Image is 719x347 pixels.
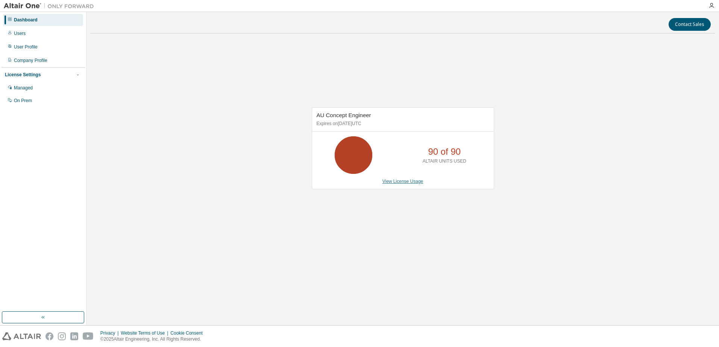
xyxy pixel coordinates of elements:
div: Dashboard [14,17,38,23]
a: View License Usage [382,179,423,184]
img: linkedin.svg [70,332,78,340]
button: Contact Sales [669,18,711,31]
img: instagram.svg [58,332,66,340]
div: Cookie Consent [170,330,207,336]
img: altair_logo.svg [2,332,41,340]
p: © 2025 Altair Engineering, Inc. All Rights Reserved. [100,336,207,342]
img: Altair One [4,2,98,10]
div: Company Profile [14,57,47,63]
div: Website Terms of Use [121,330,170,336]
div: User Profile [14,44,38,50]
p: Expires on [DATE] UTC [317,121,487,127]
p: 90 of 90 [428,145,461,158]
span: AU Concept Engineer [317,112,371,118]
div: Privacy [100,330,121,336]
div: Users [14,30,26,36]
img: facebook.svg [46,332,53,340]
div: Managed [14,85,33,91]
p: ALTAIR UNITS USED [423,158,466,164]
div: On Prem [14,98,32,104]
div: License Settings [5,72,41,78]
img: youtube.svg [83,332,94,340]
